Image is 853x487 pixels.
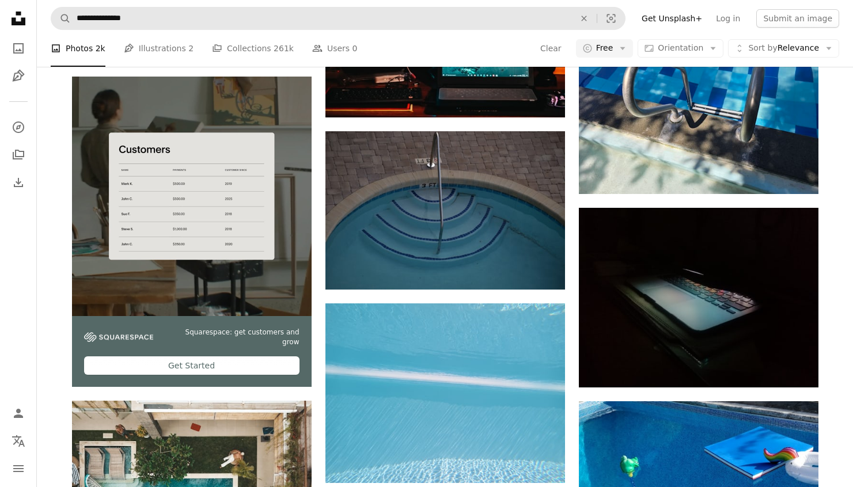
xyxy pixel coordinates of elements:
[579,99,818,109] a: Pool ladder leads into clear blue water.
[7,116,30,139] a: Explore
[579,292,818,303] a: a laptop computer lit up in the dark
[312,30,358,67] a: Users 0
[274,42,294,55] span: 261k
[325,205,565,215] a: blue and white swimming pool
[51,7,625,30] form: Find visuals sitewide
[709,9,747,28] a: Log in
[325,388,565,398] a: a wave in the ocean
[571,7,597,29] button: Clear
[597,7,625,29] button: Visual search
[596,43,613,54] span: Free
[72,77,312,387] a: Squarespace: get customers and growGet Started
[325,131,565,290] img: blue and white swimming pool
[212,30,294,67] a: Collections 261k
[188,42,194,55] span: 2
[7,7,30,32] a: Home — Unsplash
[167,328,300,347] span: Squarespace: get customers and grow
[748,43,819,54] span: Relevance
[748,43,777,52] span: Sort by
[728,39,839,58] button: Sort byRelevance
[540,39,562,58] button: Clear
[638,39,723,58] button: Orientation
[72,77,312,316] img: file-1747939376688-baf9a4a454ffimage
[51,7,71,29] button: Search Unsplash
[84,332,153,343] img: file-1747939142011-51e5cc87e3c9
[658,43,703,52] span: Orientation
[7,402,30,425] a: Log in / Sign up
[7,143,30,166] a: Collections
[576,39,634,58] button: Free
[7,457,30,480] button: Menu
[7,171,30,194] a: Download History
[352,42,358,55] span: 0
[579,208,818,387] img: a laptop computer lit up in the dark
[84,356,300,375] div: Get Started
[579,14,818,194] img: Pool ladder leads into clear blue water.
[7,429,30,452] button: Language
[124,30,194,67] a: Illustrations 2
[325,303,565,483] img: a wave in the ocean
[635,9,709,28] a: Get Unsplash+
[7,37,30,60] a: Photos
[7,64,30,87] a: Illustrations
[756,9,839,28] button: Submit an image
